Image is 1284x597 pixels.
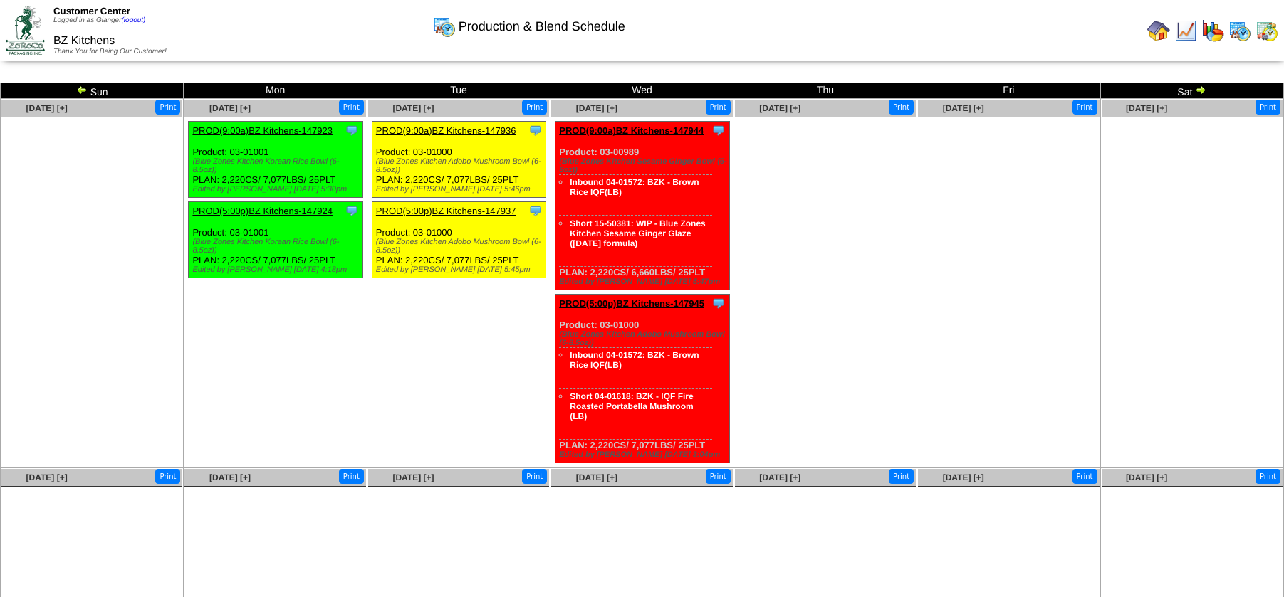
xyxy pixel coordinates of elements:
img: calendarprod.gif [433,15,456,38]
button: Print [522,100,547,115]
div: Product: 03-01001 PLAN: 2,220CS / 7,077LBS / 25PLT [189,122,362,198]
a: Short 15-50381: WIP - Blue Zones Kitchen Sesame Ginger Glaze ([DATE] formula) [570,218,706,248]
button: Print [522,469,547,484]
a: [DATE] [+] [209,103,251,113]
span: Customer Center [53,6,130,16]
span: Production & Blend Schedule [459,19,625,34]
span: Thank You for Being Our Customer! [53,48,167,56]
a: [DATE] [+] [1126,472,1167,482]
div: (Blue Zones Kitchen Sesame Ginger Bowl (6-8oz)) [559,157,729,174]
a: [DATE] [+] [943,472,984,482]
a: [DATE] [+] [759,103,800,113]
div: Edited by [PERSON_NAME] [DATE] 5:47pm [559,278,729,286]
div: Product: 03-01000 PLAN: 2,220CS / 7,077LBS / 25PLT [555,295,729,463]
a: [DATE] [+] [759,472,800,482]
td: Tue [367,83,550,99]
td: Sat [1100,83,1283,99]
img: home.gif [1147,19,1170,42]
div: Edited by [PERSON_NAME] [DATE] 5:46pm [376,185,546,194]
a: [DATE] [+] [26,472,68,482]
a: PROD(5:00p)BZ Kitchens-147945 [559,298,704,309]
a: [DATE] [+] [392,472,434,482]
img: calendarprod.gif [1228,19,1251,42]
a: [DATE] [+] [576,472,617,482]
button: Print [155,469,180,484]
button: Print [706,100,731,115]
span: BZ Kitchens [53,35,115,47]
a: (logout) [122,16,146,24]
div: (Blue Zones Kitchen Adobo Mushroom Bowl (6-8.5oz)) [559,330,729,347]
button: Print [889,469,914,484]
a: PROD(9:00a)BZ Kitchens-147923 [192,125,333,136]
td: Fri [917,83,1100,99]
a: PROD(9:00a)BZ Kitchens-147936 [376,125,516,136]
a: [DATE] [+] [943,103,984,113]
button: Print [706,469,731,484]
div: (Blue Zones Kitchen Adobo Mushroom Bowl (6-8.5oz)) [376,157,546,174]
a: Inbound 04-01572: BZK - Brown Rice IQF(LB) [570,350,699,370]
div: Product: 03-01001 PLAN: 2,220CS / 7,077LBS / 25PLT [189,202,362,278]
div: Edited by [PERSON_NAME] [DATE] 3:04pm [559,450,729,459]
button: Print [339,100,364,115]
span: Logged in as Glanger [53,16,146,24]
a: [DATE] [+] [209,472,251,482]
button: Print [339,469,364,484]
a: PROD(5:00p)BZ Kitchens-147924 [192,206,333,216]
a: PROD(5:00p)BZ Kitchens-147937 [376,206,516,216]
a: [DATE] [+] [392,103,434,113]
div: Edited by [PERSON_NAME] [DATE] 5:30pm [192,185,362,194]
img: Tooltip [345,123,359,137]
div: Edited by [PERSON_NAME] [DATE] 4:18pm [192,265,362,274]
div: Product: 03-00989 PLAN: 2,220CS / 6,660LBS / 25PLT [555,122,729,290]
div: Product: 03-01000 PLAN: 2,220CS / 7,077LBS / 25PLT [372,122,546,198]
img: Tooltip [528,204,543,218]
img: graph.gif [1201,19,1224,42]
div: (Blue Zones Kitchen Adobo Mushroom Bowl (6-8.5oz)) [376,238,546,255]
div: (Blue Zones Kitchen Korean Rice Bowl (6-8.5oz)) [192,157,362,174]
button: Print [889,100,914,115]
button: Print [155,100,180,115]
td: Mon [184,83,367,99]
a: [DATE] [+] [26,103,68,113]
img: calendarinout.gif [1256,19,1278,42]
img: Tooltip [528,123,543,137]
button: Print [1256,469,1280,484]
a: [DATE] [+] [1126,103,1167,113]
a: Inbound 04-01572: BZK - Brown Rice IQF(LB) [570,177,699,197]
img: arrowleft.gif [76,84,88,95]
a: Short 04-01618: BZK - IQF Fire Roasted Portabella Mushroom (LB) [570,391,693,421]
td: Sun [1,83,184,99]
img: Tooltip [345,204,359,218]
img: arrowright.gif [1195,84,1206,95]
div: Product: 03-01000 PLAN: 2,220CS / 7,077LBS / 25PLT [372,202,546,278]
button: Print [1072,469,1097,484]
button: Print [1256,100,1280,115]
button: Print [1072,100,1097,115]
div: (Blue Zones Kitchen Korean Rice Bowl (6-8.5oz)) [192,238,362,255]
a: PROD(9:00a)BZ Kitchens-147944 [559,125,704,136]
img: Tooltip [711,123,726,137]
img: Tooltip [711,296,726,310]
img: line_graph.gif [1174,19,1197,42]
div: Edited by [PERSON_NAME] [DATE] 5:45pm [376,265,546,274]
td: Thu [734,83,917,99]
td: Wed [550,83,734,99]
a: [DATE] [+] [576,103,617,113]
img: ZoRoCo_Logo(Green%26Foil)%20jpg.webp [6,6,45,54]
